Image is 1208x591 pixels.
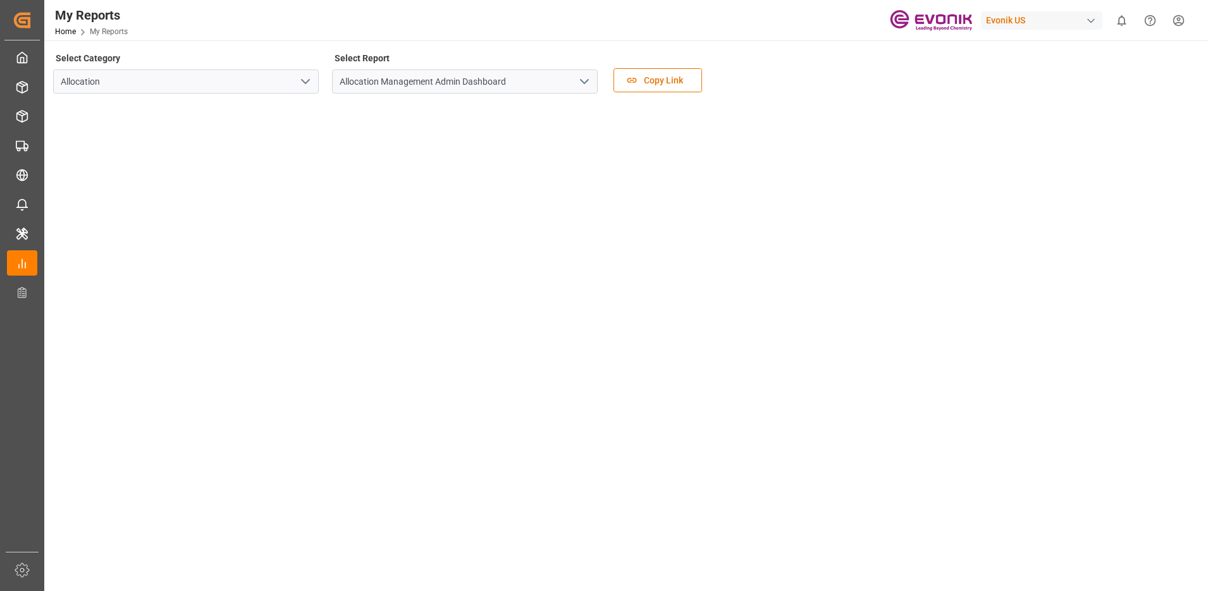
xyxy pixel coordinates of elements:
label: Select Category [53,49,122,67]
button: Evonik US [981,8,1107,32]
button: open menu [574,72,593,92]
div: My Reports [55,6,128,25]
div: Evonik US [981,11,1102,30]
button: Help Center [1136,6,1164,35]
label: Select Report [332,49,391,67]
a: Home [55,27,76,36]
img: Evonik-brand-mark-Deep-Purple-RGB.jpeg_1700498283.jpeg [890,9,972,32]
span: Copy Link [638,74,689,87]
input: Type to search/select [53,70,319,94]
button: open menu [295,72,314,92]
input: Type to search/select [332,70,598,94]
button: Copy Link [613,68,702,92]
button: show 0 new notifications [1107,6,1136,35]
